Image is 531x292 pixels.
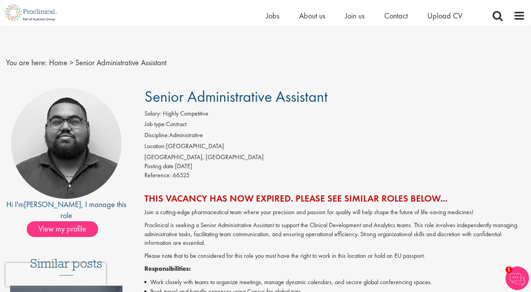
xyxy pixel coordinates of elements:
li: Administrative [144,131,525,142]
li: Work closely with teams to organize meetings, manage dynamic calendars, and secure global confere... [144,277,525,287]
span: 1 [505,266,512,273]
a: View my profile [27,223,106,233]
img: Chatbot [505,266,529,290]
a: Contact [384,11,408,21]
p: Join a cutting-edge pharmaceutical team where your precision and passion for quality will help sh... [144,208,525,217]
span: You are here: [6,57,47,68]
h2: This vacancy has now expired. Please see similar roles below... [144,193,525,204]
iframe: reCAPTCHA [5,263,106,286]
div: [GEOGRAPHIC_DATA], [GEOGRAPHIC_DATA] [144,153,525,162]
a: breadcrumb link [49,57,68,68]
a: Join us [345,11,365,21]
li: Contract [144,120,525,131]
label: Discipline: [144,131,169,140]
p: Please note that to be considered for this role you must have the right to work in this location ... [144,252,525,261]
label: Reference: [144,171,171,180]
img: imeage of recruiter Ashley Bennett [11,88,122,199]
span: > [69,57,73,68]
li: [GEOGRAPHIC_DATA] [144,142,525,153]
div: [DATE] [144,162,525,171]
h3: Similar posts [30,257,102,275]
p: Proclinical is seeking a Senior Administrative Assistant to support the Clinical Development and ... [144,221,525,248]
label: Location: [144,142,166,151]
span: Posting date: [144,162,175,170]
a: Jobs [266,11,279,21]
label: Job type: [144,120,166,129]
a: [PERSON_NAME] [24,199,81,209]
a: About us [299,11,325,21]
span: Highly Competitive [163,109,208,118]
strong: Responsibilities: [144,264,191,273]
div: Hi I'm , I manage this role [6,199,127,221]
a: Upload CV [427,11,462,21]
span: View my profile [27,221,98,237]
span: 66525 [173,171,190,179]
span: Senior Administrative Assistant [75,57,166,68]
span: Senior Administrative Assistant [144,86,328,107]
label: Salary: [144,109,161,118]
